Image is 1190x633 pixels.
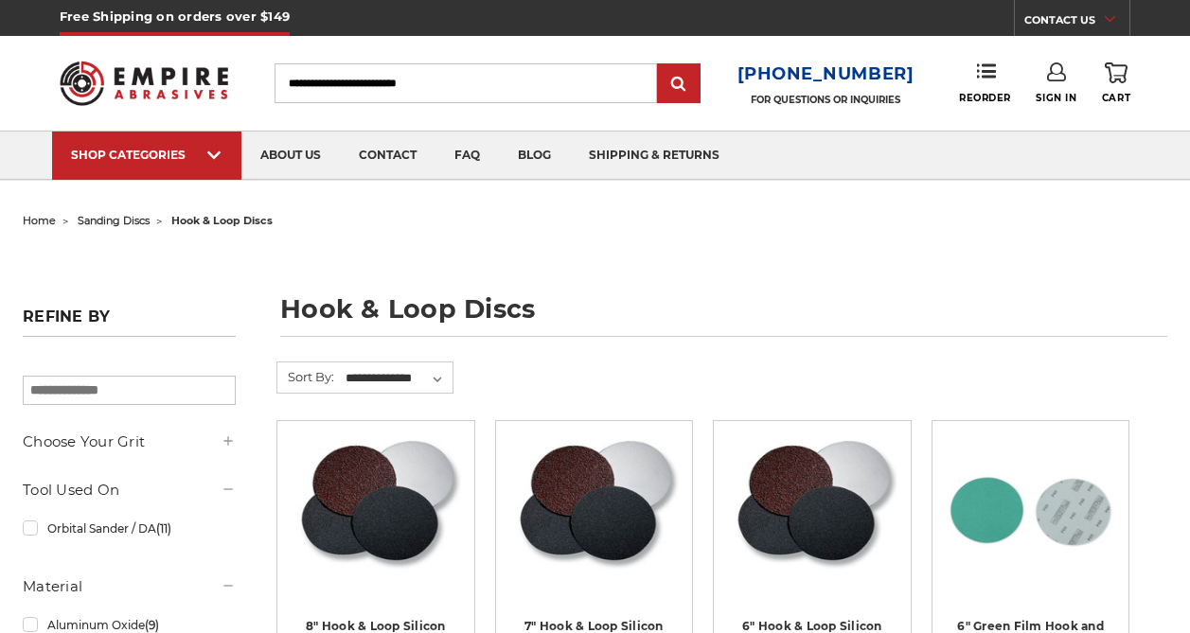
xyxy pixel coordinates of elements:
[737,61,915,88] a: [PHONE_NUMBER]
[280,296,1167,337] h1: hook & loop discs
[959,62,1011,103] a: Reorder
[959,92,1011,104] span: Reorder
[509,434,680,586] img: Silicon Carbide 7" Hook & Loop Edger Discs
[291,434,461,586] img: Silicon Carbide 8" Hook & Loop Edger Discs
[23,575,236,598] h5: Material
[340,132,435,180] a: contact
[946,434,1116,586] img: 6-inch 60-grit green film hook and loop sanding discs with fast cutting aluminum oxide for coarse...
[570,132,738,180] a: shipping & returns
[727,434,897,586] img: Silicon Carbide 6" Hook & Loop Edger Discs
[23,214,56,227] a: home
[343,364,453,393] select: Sort By:
[23,431,236,453] h5: Choose Your Grit
[171,214,273,227] span: hook & loop discs
[145,618,159,632] span: (9)
[60,50,228,116] img: Empire Abrasives
[660,65,698,103] input: Submit
[435,132,499,180] a: faq
[1102,92,1130,104] span: Cart
[156,521,171,536] span: (11)
[78,214,150,227] a: sanding discs
[23,308,236,337] h5: Refine by
[737,94,915,106] p: FOR QUESTIONS OR INQUIRIES
[1102,62,1130,104] a: Cart
[71,148,222,162] div: SHOP CATEGORIES
[499,132,570,180] a: blog
[241,132,340,180] a: about us
[23,479,236,501] h5: Tool Used On
[277,362,334,391] label: Sort By:
[1024,9,1129,36] a: CONTACT US
[23,512,236,545] a: Orbital Sander / DA
[1036,92,1076,104] span: Sign In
